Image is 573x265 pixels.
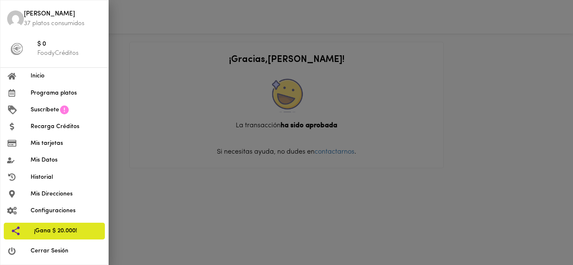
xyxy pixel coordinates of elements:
span: Historial [31,173,102,182]
span: Mis tarjetas [31,139,102,148]
span: Inicio [31,72,102,80]
span: Programa platos [31,89,102,98]
span: $ 0 [37,40,102,49]
p: 37 platos consumidos [24,19,102,28]
p: FoodyCréditos [37,49,102,58]
span: Mis Datos [31,156,102,165]
span: Configuraciones [31,206,102,215]
span: Suscríbete [31,105,59,114]
span: ¡Gana $ 20.000! [34,226,98,235]
iframe: Messagebird Livechat Widget [524,216,565,257]
span: Cerrar Sesión [31,247,102,255]
span: Recarga Créditos [31,122,102,131]
span: Mis Direcciones [31,190,102,198]
img: foody-creditos-black.png [10,43,23,55]
span: [PERSON_NAME] [24,10,102,19]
